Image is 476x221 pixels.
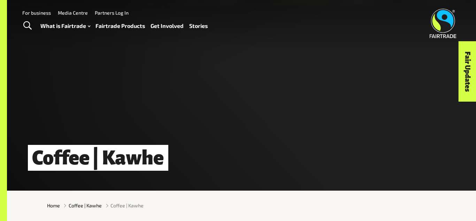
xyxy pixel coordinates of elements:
a: For business [22,10,51,16]
a: Stories [189,21,208,31]
h1: Coffee | Kawhe [28,145,168,171]
span: Coffee | Kawhe [110,202,144,209]
a: Partners Log In [95,10,129,16]
a: Media Centre [58,10,88,16]
a: Coffee | Kawhe [69,202,102,209]
a: Toggle Search [19,17,36,35]
img: Fairtrade Australia New Zealand logo [430,9,456,38]
a: Fairtrade Products [95,21,145,31]
a: What is Fairtrade [40,21,90,31]
a: Get Involved [151,21,184,31]
a: Home [47,202,60,209]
